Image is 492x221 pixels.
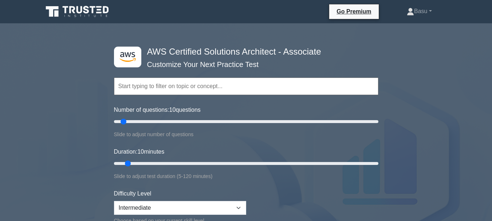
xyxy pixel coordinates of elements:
span: 10 [137,149,144,155]
label: Difficulty Level [114,189,151,198]
div: Slide to adjust test duration (5-120 minutes) [114,172,378,181]
a: Go Premium [332,7,375,16]
label: Duration: minutes [114,147,165,156]
input: Start typing to filter on topic or concept... [114,78,378,95]
span: 10 [169,107,176,113]
label: Number of questions: questions [114,106,201,114]
div: Slide to adjust number of questions [114,130,378,139]
a: Basu [389,4,449,19]
h4: AWS Certified Solutions Architect - Associate [144,47,343,57]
